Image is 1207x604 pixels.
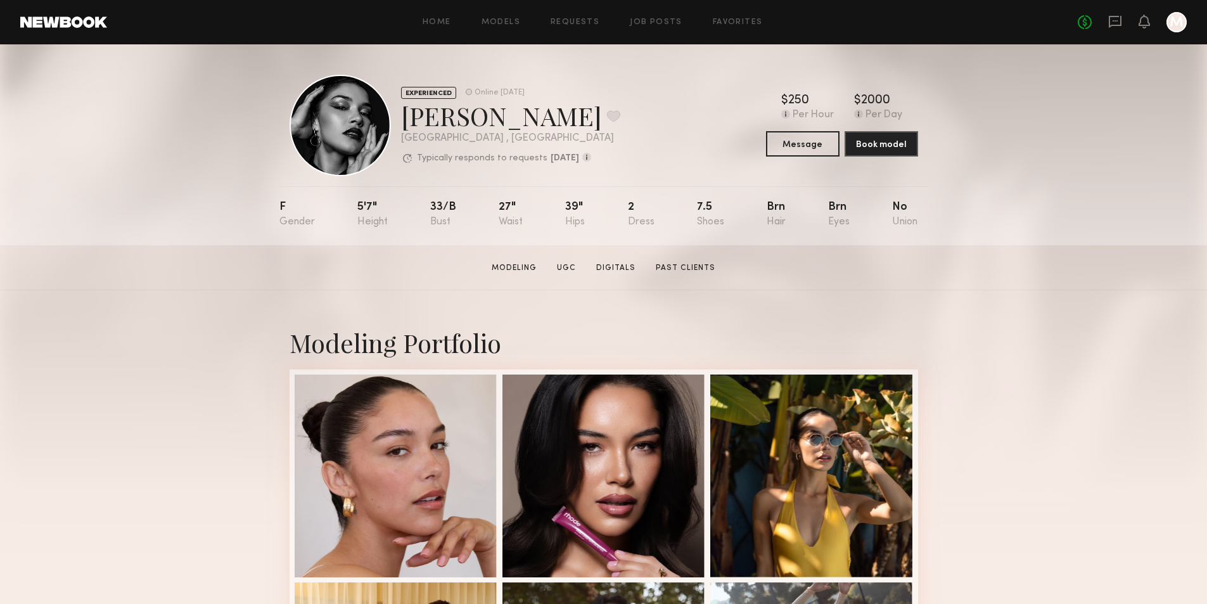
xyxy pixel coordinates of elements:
[713,18,763,27] a: Favorites
[475,89,525,97] div: Online [DATE]
[591,262,641,274] a: Digitals
[290,326,918,359] div: Modeling Portfolio
[892,202,917,228] div: No
[482,18,520,27] a: Models
[828,202,850,228] div: Brn
[552,262,581,274] a: UGC
[401,99,620,132] div: [PERSON_NAME]
[401,133,620,144] div: [GEOGRAPHIC_DATA] , [GEOGRAPHIC_DATA]
[430,202,456,228] div: 33/b
[697,202,724,228] div: 7.5
[788,94,809,107] div: 250
[861,94,890,107] div: 2000
[781,94,788,107] div: $
[845,131,918,157] button: Book model
[854,94,861,107] div: $
[766,131,840,157] button: Message
[401,87,456,99] div: EXPERIENCED
[767,202,786,228] div: Brn
[551,18,599,27] a: Requests
[565,202,585,228] div: 39"
[628,202,655,228] div: 2
[865,110,902,121] div: Per Day
[499,202,523,228] div: 27"
[279,202,315,228] div: F
[551,154,579,163] b: [DATE]
[417,154,547,163] p: Typically responds to requests
[630,18,682,27] a: Job Posts
[357,202,388,228] div: 5'7"
[793,110,834,121] div: Per Hour
[651,262,720,274] a: Past Clients
[487,262,542,274] a: Modeling
[423,18,451,27] a: Home
[1166,12,1187,32] a: M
